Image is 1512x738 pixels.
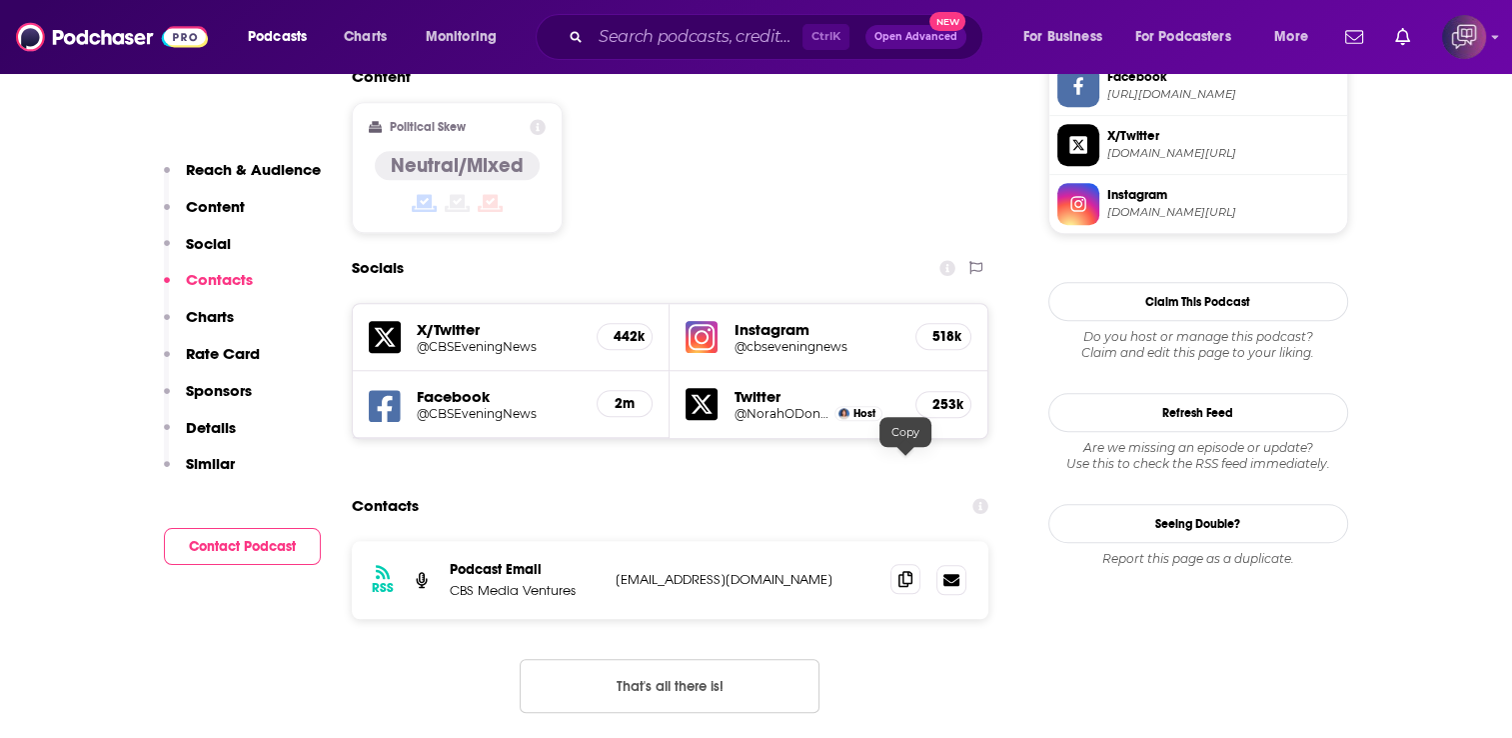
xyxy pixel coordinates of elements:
p: Podcast Email [450,561,600,578]
a: Instagram[DOMAIN_NAME][URL] [1057,183,1339,225]
p: Content [186,197,245,216]
span: instagram.com/cbseveningnews [1107,205,1339,220]
button: open menu [234,21,333,53]
h5: 518k [932,328,954,345]
span: Charts [344,23,387,51]
button: Similar [164,454,235,491]
button: Charts [164,307,234,344]
h2: Content [352,67,973,86]
button: Claim This Podcast [1048,282,1348,321]
h5: Twitter [734,387,899,406]
button: open menu [412,21,523,53]
button: Reach & Audience [164,160,321,197]
h5: Facebook [417,387,582,406]
span: Facebook [1107,68,1339,86]
span: Do you host or manage this podcast? [1048,329,1348,345]
button: open menu [1009,21,1127,53]
p: CBS Media Ventures [450,582,600,599]
p: Charts [186,307,234,326]
button: Show profile menu [1442,15,1486,59]
span: Host [853,407,875,420]
button: open menu [1260,21,1333,53]
span: More [1274,23,1308,51]
span: New [929,12,965,31]
img: Podchaser - Follow, Share and Rate Podcasts [16,18,208,56]
img: iconImage [686,321,718,353]
span: Ctrl K [802,24,849,50]
p: Sponsors [186,381,252,400]
h5: Instagram [734,320,899,339]
p: Rate Card [186,344,260,363]
a: @NorahODonnell [734,406,829,421]
span: Monitoring [426,23,497,51]
button: Open AdvancedNew [865,25,966,49]
span: Instagram [1107,186,1339,204]
div: Copy [879,417,931,447]
p: Reach & Audience [186,160,321,179]
h5: 2m [614,395,636,412]
input: Search podcasts, credits, & more... [591,21,802,53]
p: Social [186,234,231,253]
p: Contacts [186,270,253,289]
button: Nothing here. [520,659,819,713]
button: open menu [1122,21,1260,53]
a: @cbseveningnews [734,339,899,354]
button: Contact Podcast [164,528,321,565]
div: Claim and edit this page to your liking. [1048,329,1348,361]
h2: Political Skew [390,120,466,134]
a: Seeing Double? [1048,504,1348,543]
h5: X/Twitter [417,320,582,339]
h3: RSS [372,580,394,596]
h5: 442k [614,328,636,345]
p: [EMAIL_ADDRESS][DOMAIN_NAME] [616,571,875,588]
h2: Contacts [352,487,419,525]
a: @CBSEveningNews [417,339,582,354]
a: Show notifications dropdown [1337,20,1371,54]
span: For Podcasters [1135,23,1231,51]
img: User Profile [1442,15,1486,59]
button: Social [164,234,231,271]
h5: 253k [932,396,954,413]
a: Show notifications dropdown [1387,20,1418,54]
div: Report this page as a duplicate. [1048,551,1348,567]
p: Details [186,418,236,437]
a: Facebook[URL][DOMAIN_NAME] [1057,65,1339,107]
span: twitter.com/CBSEveningNews [1107,146,1339,161]
p: Similar [186,454,235,473]
a: @CBSEveningNews [417,406,582,421]
button: Content [164,197,245,234]
button: Rate Card [164,344,260,381]
div: Search podcasts, credits, & more... [555,14,1002,60]
a: X/Twitter[DOMAIN_NAME][URL] [1057,124,1339,166]
div: Are we missing an episode or update? Use this to check the RSS feed immediately. [1048,440,1348,472]
button: Details [164,418,236,455]
span: Podcasts [248,23,307,51]
img: Norah O'Donnell [838,408,849,419]
span: Open Advanced [874,32,957,42]
span: Logged in as corioliscompany [1442,15,1486,59]
a: Charts [331,21,399,53]
span: https://www.facebook.com/CBSEveningNews [1107,87,1339,102]
button: Refresh Feed [1048,393,1348,432]
button: Contacts [164,270,253,307]
span: X/Twitter [1107,127,1339,145]
h4: Neutral/Mixed [391,153,524,178]
span: For Business [1023,23,1102,51]
h2: Socials [352,249,404,287]
button: Sponsors [164,381,252,418]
